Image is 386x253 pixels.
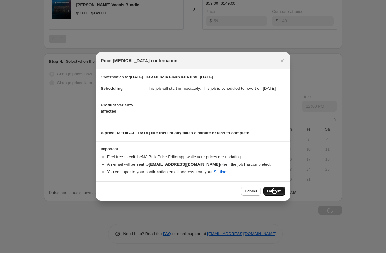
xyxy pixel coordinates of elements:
[214,170,228,174] a: Settings
[101,131,250,135] b: A price [MEDICAL_DATA] like this usually takes a minute or less to complete.
[107,154,285,160] li: Feel free to exit the NA Bulk Price Editor app while your prices are updating.
[149,162,220,167] b: [EMAIL_ADDRESS][DOMAIN_NAME]
[101,86,123,91] span: Scheduling
[130,75,213,79] b: [DATE] HBV Bundle Flash sale until [DATE]
[241,187,261,196] button: Cancel
[147,80,285,97] dd: This job will start immediately. This job is scheduled to revert on [DATE].
[147,97,285,113] dd: 1
[245,189,257,194] span: Cancel
[107,169,285,175] li: You can update your confirmation email address from your .
[101,57,178,64] span: Price [MEDICAL_DATA] confirmation
[101,103,133,114] span: Product variants affected
[101,147,285,152] h3: Important
[107,161,285,168] li: An email will be sent to when the job has completed .
[101,74,285,80] p: Confirmation for
[278,56,287,65] button: Close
